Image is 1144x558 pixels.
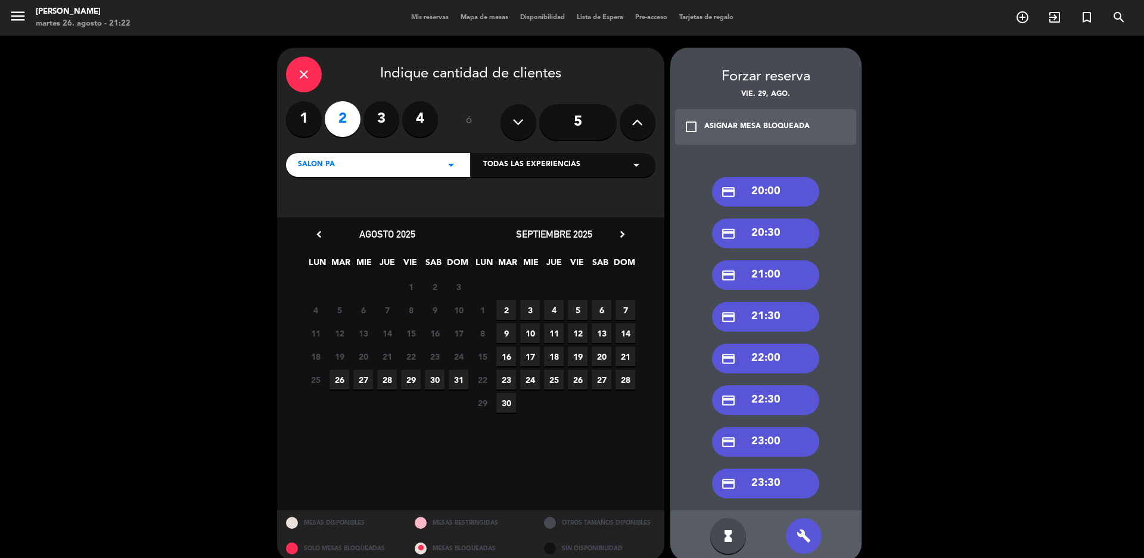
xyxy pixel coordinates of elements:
[712,385,819,415] div: 22:30
[425,323,444,343] span: 16
[670,89,862,101] div: vie. 29, ago.
[1080,10,1094,24] i: turned_in_not
[472,393,492,413] span: 29
[401,347,421,366] span: 22
[450,101,489,143] div: ó
[444,158,458,172] i: arrow_drop_down
[544,323,564,343] span: 11
[498,255,517,275] span: MAR
[297,67,311,82] i: close
[402,101,438,137] label: 4
[721,351,736,366] i: credit_card
[797,529,811,543] i: build
[277,510,406,536] div: MESAS DISPONIBLES
[401,300,421,320] span: 8
[544,370,564,389] span: 25
[673,14,739,21] span: Tarjetas de regalo
[401,277,421,297] span: 1
[1112,10,1126,24] i: search
[359,228,415,240] span: agosto 2025
[496,347,516,366] span: 16
[721,226,736,241] i: credit_card
[615,370,635,389] span: 28
[306,370,325,389] span: 25
[9,7,27,29] button: menu
[331,255,350,275] span: MAR
[306,347,325,366] span: 18
[590,255,610,275] span: SAB
[544,300,564,320] span: 4
[712,177,819,207] div: 20:00
[496,323,516,343] span: 9
[712,427,819,457] div: 23:00
[329,300,349,320] span: 5
[474,255,494,275] span: LUN
[568,300,587,320] span: 5
[449,323,468,343] span: 17
[520,370,540,389] span: 24
[496,393,516,413] span: 30
[401,323,421,343] span: 15
[298,159,335,171] span: SALON PA
[449,277,468,297] span: 3
[567,255,587,275] span: VIE
[449,347,468,366] span: 24
[9,7,27,25] i: menu
[520,323,540,343] span: 10
[496,300,516,320] span: 2
[449,300,468,320] span: 10
[353,347,373,366] span: 20
[721,393,736,408] i: credit_card
[377,347,397,366] span: 21
[353,370,373,389] span: 27
[712,260,819,290] div: 21:00
[535,510,664,536] div: OTROS TAMAÑOS DIPONIBLES
[405,14,455,21] span: Mis reservas
[353,323,373,343] span: 13
[406,510,535,536] div: MESAS RESTRINGIDAS
[329,323,349,343] span: 12
[455,14,514,21] span: Mapa de mesas
[568,347,587,366] span: 19
[36,6,130,18] div: [PERSON_NAME]
[615,347,635,366] span: 21
[712,219,819,248] div: 20:30
[520,347,540,366] span: 17
[615,323,635,343] span: 14
[425,347,444,366] span: 23
[496,370,516,389] span: 23
[721,529,735,543] i: hourglass_full
[286,101,322,137] label: 1
[615,300,635,320] span: 7
[377,370,397,389] span: 28
[571,14,629,21] span: Lista de Espera
[377,255,397,275] span: JUE
[704,121,810,133] div: ASIGNAR MESA BLOQUEADA
[592,347,611,366] span: 20
[425,300,444,320] span: 9
[592,370,611,389] span: 27
[472,370,492,389] span: 22
[568,370,587,389] span: 26
[1015,10,1030,24] i: add_circle_outline
[425,370,444,389] span: 30
[472,347,492,366] span: 15
[712,302,819,332] div: 21:30
[329,347,349,366] span: 19
[1047,10,1062,24] i: exit_to_app
[329,370,349,389] span: 26
[712,344,819,373] div: 22:00
[544,347,564,366] span: 18
[544,255,564,275] span: JUE
[36,18,130,30] div: martes 26. agosto - 21:22
[353,300,373,320] span: 6
[614,255,633,275] span: DOM
[449,370,468,389] span: 31
[377,300,397,320] span: 7
[592,300,611,320] span: 6
[424,255,443,275] span: SAB
[425,277,444,297] span: 2
[325,101,360,137] label: 2
[712,469,819,498] div: 23:30
[472,323,492,343] span: 8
